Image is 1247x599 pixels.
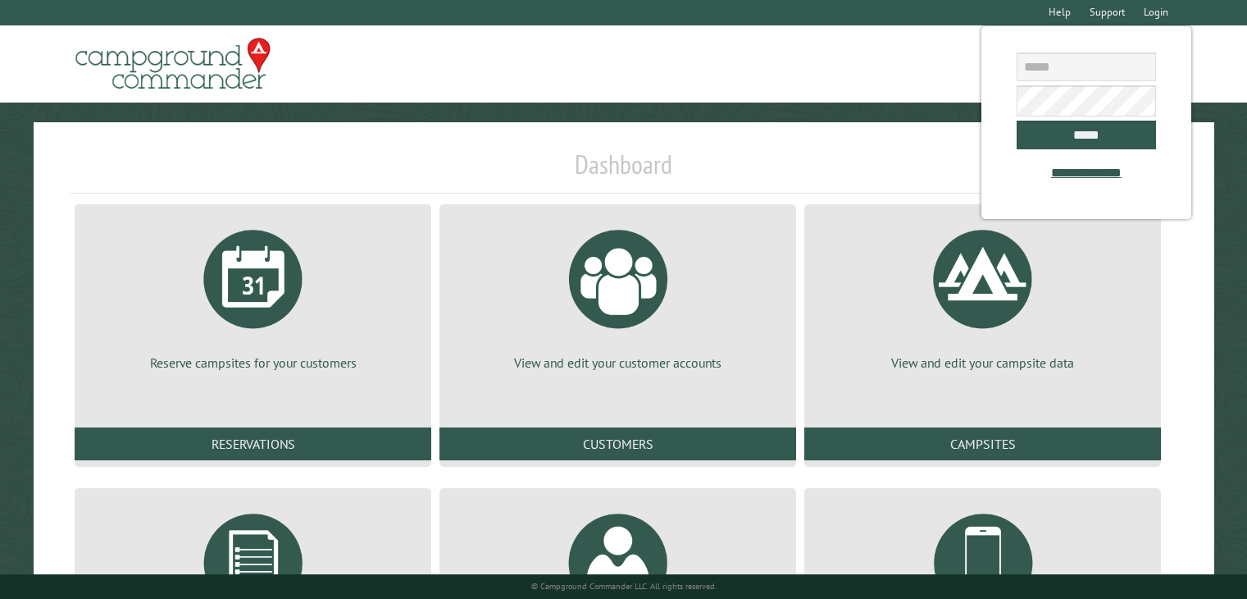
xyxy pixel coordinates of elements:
[94,217,412,372] a: Reserve campsites for your customers
[439,428,796,460] a: Customers
[824,354,1141,372] p: View and edit your campsite data
[71,149,1176,194] h1: Dashboard
[459,217,776,372] a: View and edit your customer accounts
[75,428,431,460] a: Reservations
[94,354,412,372] p: Reserve campsites for your customers
[71,32,275,96] img: Campground Commander
[531,581,717,592] small: © Campground Commander LLC. All rights reserved.
[804,428,1161,460] a: Campsites
[824,217,1141,372] a: View and edit your campsite data
[459,354,776,372] p: View and edit your customer accounts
